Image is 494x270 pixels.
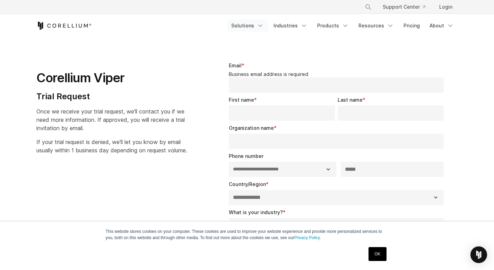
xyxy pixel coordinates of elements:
[399,19,424,32] a: Pricing
[369,247,386,261] a: OK
[354,19,398,32] a: Resources
[269,19,312,32] a: Industries
[229,153,263,159] span: Phone number
[229,209,283,215] span: What is your industry?
[229,97,254,103] span: First name
[377,1,431,13] a: Support Center
[356,1,458,13] div: Navigation Menu
[229,71,447,77] legend: Business email address is required
[313,19,353,32] a: Products
[36,70,187,86] h1: Corellium Viper
[36,22,92,30] a: Corellium Home
[434,1,458,13] a: Login
[470,246,487,263] div: Open Intercom Messenger
[229,125,274,131] span: Organization name
[36,108,185,132] span: Once we receive your trial request, we'll contact you if we need more information. If approved, y...
[106,228,389,241] p: This website stores cookies on your computer. These cookies are used to improve your website expe...
[227,19,458,32] div: Navigation Menu
[338,97,363,103] span: Last name
[425,19,458,32] a: About
[36,138,187,154] span: If your trial request is denied, we'll let you know by email usually within 1 business day depend...
[229,62,242,68] span: Email
[229,181,266,187] span: Country/Region
[362,1,374,13] button: Search
[36,91,187,102] h4: Trial Request
[294,235,321,240] a: Privacy Policy.
[227,19,268,32] a: Solutions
